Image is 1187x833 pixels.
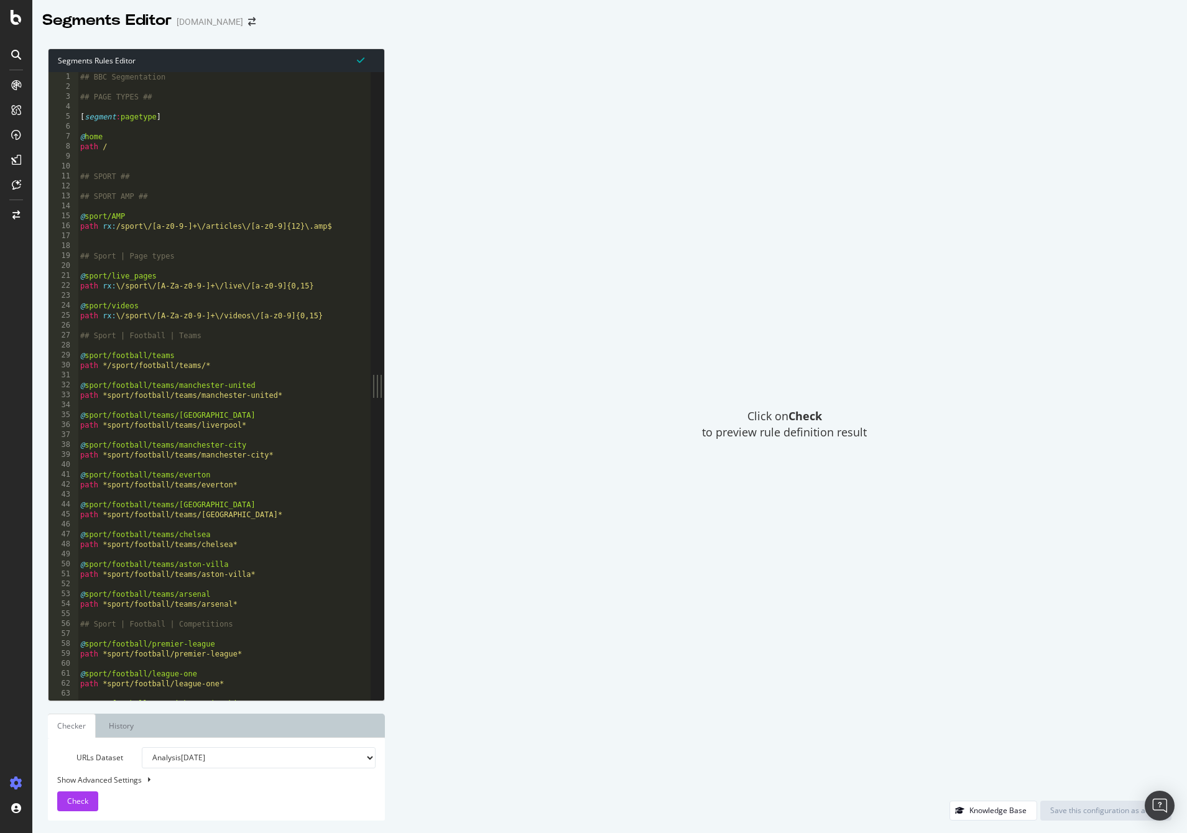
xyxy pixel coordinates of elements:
[48,400,78,410] div: 34
[48,380,78,390] div: 32
[48,689,78,699] div: 63
[48,747,132,768] label: URLs Dataset
[48,420,78,430] div: 36
[48,142,78,152] div: 8
[48,49,384,72] div: Segments Rules Editor
[48,639,78,649] div: 58
[702,408,867,440] span: Click on to preview rule definition result
[48,450,78,460] div: 39
[48,649,78,659] div: 59
[48,122,78,132] div: 6
[48,361,78,370] div: 30
[48,112,78,122] div: 5
[48,132,78,142] div: 7
[48,500,78,510] div: 44
[48,569,78,579] div: 51
[48,440,78,450] div: 38
[48,609,78,619] div: 55
[48,221,78,231] div: 16
[48,520,78,530] div: 46
[48,191,78,201] div: 13
[48,714,96,738] a: Checker
[788,408,822,423] strong: Check
[48,102,78,112] div: 4
[48,430,78,440] div: 37
[48,211,78,221] div: 15
[42,10,172,31] div: Segments Editor
[48,370,78,380] div: 31
[48,490,78,500] div: 43
[248,17,256,26] div: arrow-right-arrow-left
[357,54,364,66] span: Syntax is valid
[48,291,78,301] div: 23
[1040,801,1171,821] button: Save this configuration as active
[48,410,78,420] div: 35
[48,311,78,321] div: 25
[48,679,78,689] div: 62
[48,510,78,520] div: 45
[48,540,78,550] div: 48
[48,699,78,709] div: 64
[57,791,98,811] button: Check
[1145,791,1175,821] div: Open Intercom Messenger
[48,550,78,559] div: 49
[67,796,88,806] span: Check
[48,231,78,241] div: 17
[48,390,78,400] div: 33
[48,589,78,599] div: 53
[48,669,78,679] div: 61
[48,619,78,629] div: 56
[48,82,78,92] div: 2
[48,261,78,271] div: 20
[48,470,78,480] div: 41
[48,530,78,540] div: 47
[48,579,78,589] div: 52
[1050,805,1162,816] div: Save this configuration as active
[48,92,78,102] div: 3
[48,201,78,211] div: 14
[48,251,78,261] div: 19
[48,281,78,291] div: 22
[48,182,78,191] div: 12
[99,714,144,738] a: History
[48,480,78,490] div: 42
[969,805,1027,816] div: Knowledge Base
[48,659,78,669] div: 60
[949,801,1037,821] button: Knowledge Base
[48,599,78,609] div: 54
[48,172,78,182] div: 11
[48,162,78,172] div: 10
[48,321,78,331] div: 26
[48,271,78,281] div: 21
[48,559,78,569] div: 50
[177,16,243,28] div: [DOMAIN_NAME]
[48,152,78,162] div: 9
[48,241,78,251] div: 18
[48,351,78,361] div: 29
[48,460,78,470] div: 40
[48,341,78,351] div: 28
[48,72,78,82] div: 1
[48,775,366,785] div: Show Advanced Settings
[949,805,1037,816] a: Knowledge Base
[48,629,78,639] div: 57
[48,331,78,341] div: 27
[48,301,78,311] div: 24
